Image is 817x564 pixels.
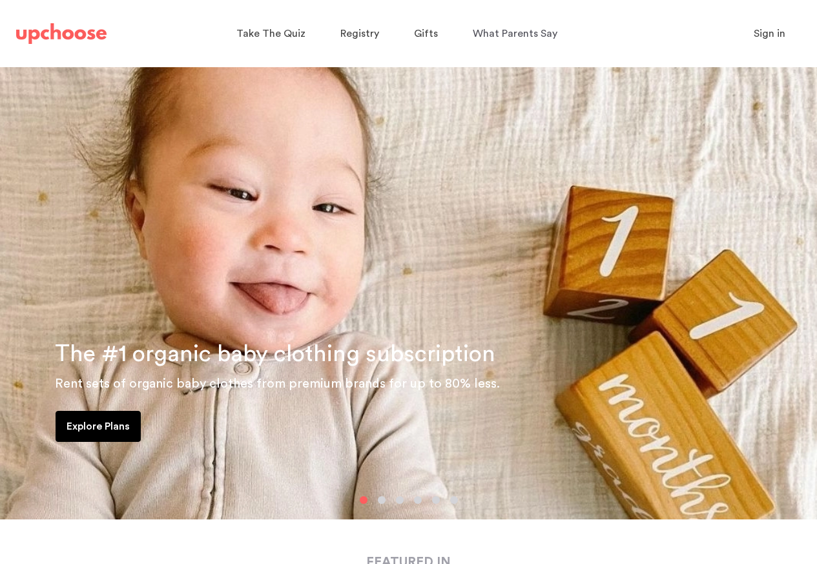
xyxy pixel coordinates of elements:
[67,419,130,434] p: Explore Plans
[414,21,442,47] a: Gifts
[236,28,305,39] span: Take The Quiz
[56,411,141,442] a: Explore Plans
[754,28,785,39] span: Sign in
[236,21,309,47] a: Take The Quiz
[473,21,561,47] a: What Parents Say
[473,28,557,39] span: What Parents Say
[55,373,801,394] p: Rent sets of organic baby clothes from premium brands for up to 80% less.
[738,21,801,47] button: Sign in
[55,342,495,366] span: The #1 organic baby clothing subscription
[16,23,107,44] img: UpChoose
[16,21,107,47] a: UpChoose
[340,28,379,39] span: Registry
[340,21,383,47] a: Registry
[414,28,438,39] span: Gifts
